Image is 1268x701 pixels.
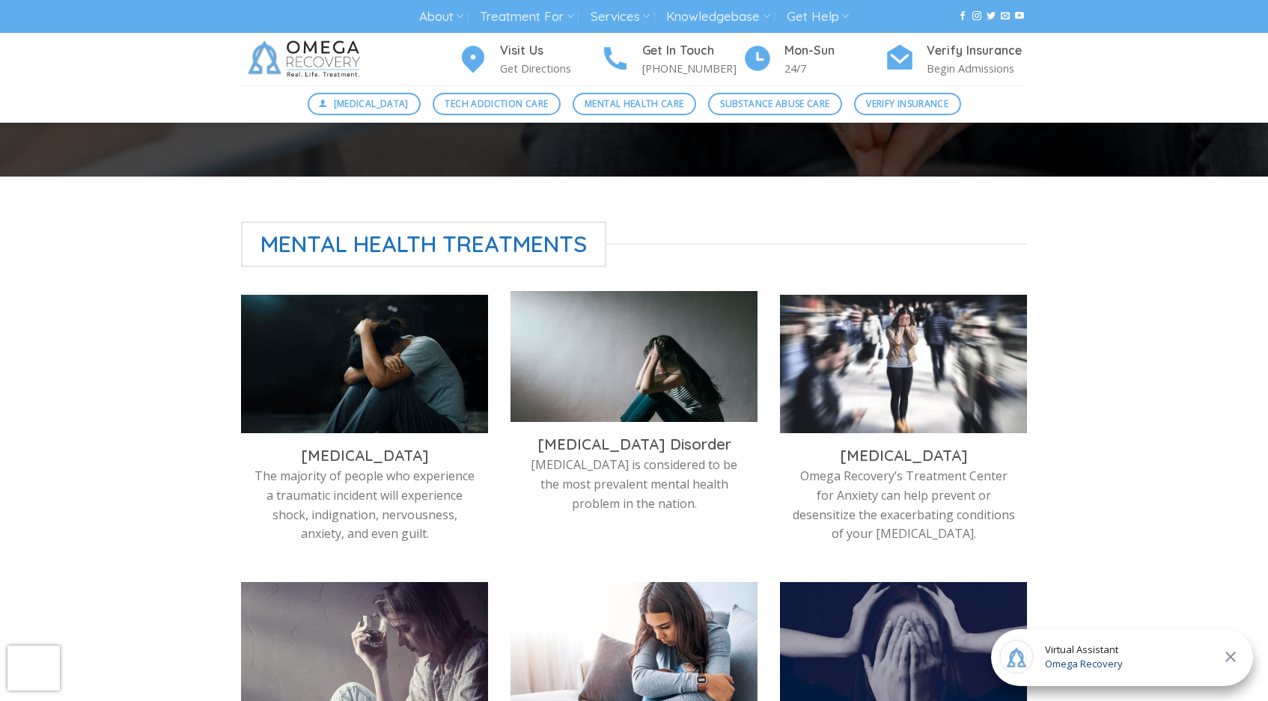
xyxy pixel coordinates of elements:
[958,11,967,22] a: Follow on Facebook
[784,41,885,61] h4: Mon-Sun
[419,3,463,31] a: About
[458,41,600,78] a: Visit Us Get Directions
[252,446,477,465] h3: [MEDICAL_DATA]
[784,60,885,77] p: 24/7
[241,33,372,85] img: Omega Recovery
[1015,11,1024,22] a: Follow on YouTube
[334,97,409,111] span: [MEDICAL_DATA]
[787,3,849,31] a: Get Help
[445,97,548,111] span: Tech Addiction Care
[308,93,421,115] a: [MEDICAL_DATA]
[791,467,1016,543] p: Omega Recovery’s Treatment Center for Anxiety can help prevent or desensitize the exacerbating co...
[585,97,683,111] span: Mental Health Care
[666,3,769,31] a: Knowledgebase
[866,97,948,111] span: Verify Insurance
[241,295,488,433] img: treatment for PTSD
[854,93,961,115] a: Verify Insurance
[480,3,573,31] a: Treatment For
[927,60,1027,77] p: Begin Admissions
[642,60,743,77] p: [PHONE_NUMBER]
[591,3,650,31] a: Services
[252,467,477,543] p: The majority of people who experience a traumatic incident will experience shock, indignation, ne...
[522,435,746,454] h3: [MEDICAL_DATA] Disorder
[1001,11,1010,22] a: Send us an email
[972,11,981,22] a: Follow on Instagram
[708,93,842,115] a: Substance Abuse Care
[500,60,600,77] p: Get Directions
[522,456,746,513] p: [MEDICAL_DATA] is considered to be the most prevalent mental health problem in the nation.
[720,97,829,111] span: Substance Abuse Care
[642,41,743,61] h4: Get In Touch
[433,93,561,115] a: Tech Addiction Care
[791,446,1016,465] h3: [MEDICAL_DATA]
[927,41,1027,61] h4: Verify Insurance
[241,221,606,267] span: Mental Health Treatments
[987,11,996,22] a: Follow on Twitter
[573,93,696,115] a: Mental Health Care
[600,41,743,78] a: Get In Touch [PHONE_NUMBER]
[500,41,600,61] h4: Visit Us
[885,41,1027,78] a: Verify Insurance Begin Admissions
